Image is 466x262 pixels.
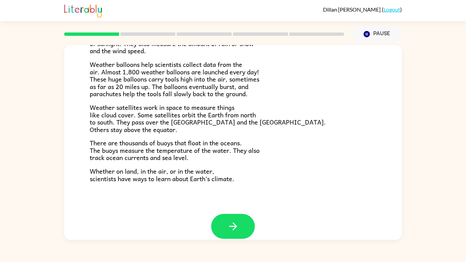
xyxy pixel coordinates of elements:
a: Logout [383,6,400,13]
button: Pause [352,26,402,42]
span: Whether on land, in the air, or in the water, scientists have ways to learn about Earth’s climate. [90,166,234,184]
span: Dillan [PERSON_NAME] [323,6,382,13]
span: Weather satellites work in space to measure things like cloud cover. Some satellites orbit the Ea... [90,102,326,134]
div: ( ) [323,6,402,13]
img: Literably [64,3,102,18]
span: There are thousands of buoys that float in the oceans. The buoys measure the temperature of the w... [90,138,260,162]
span: Weather balloons help scientists collect data from the air. Almost 1,800 weather balloons are lau... [90,59,259,99]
